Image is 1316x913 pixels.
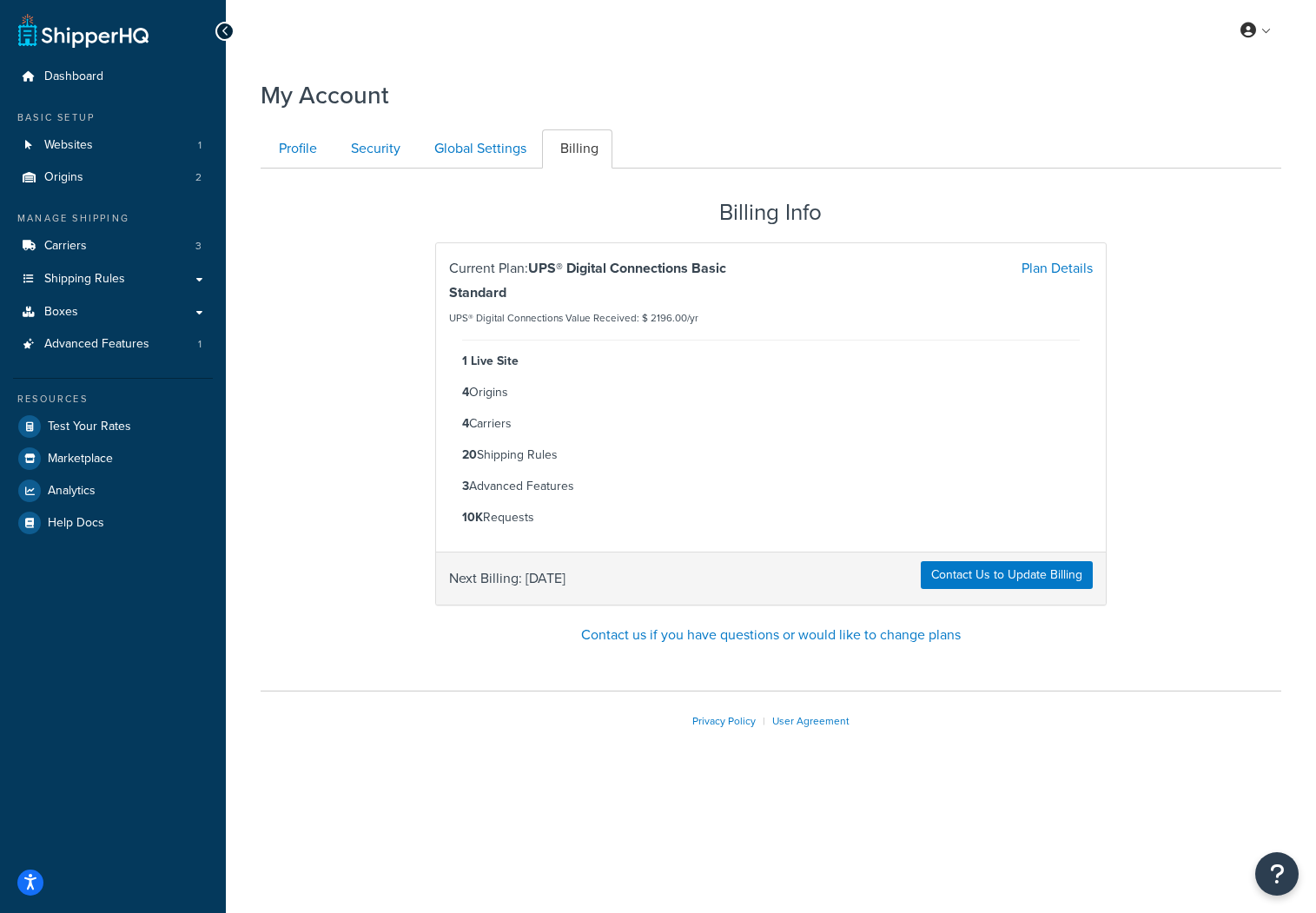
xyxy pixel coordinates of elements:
a: Boxes [13,296,213,328]
a: Plan Details [1022,258,1093,278]
strong: 4 [462,383,469,401]
span: Carriers [44,239,87,254]
strong: 4 [462,414,469,433]
a: Help Docs [13,507,213,539]
span: | [763,713,765,729]
h2: Billing Info [435,200,1107,225]
span: Marketplace [48,452,113,466]
li: Advanced Features [462,474,1080,499]
a: Analytics [13,475,213,506]
span: Shipping Rules [44,272,125,287]
span: 2 [195,170,202,185]
span: 1 [198,337,202,352]
li: Advanced Features [13,328,213,361]
a: Marketplace [13,443,213,474]
div: Basic Setup [13,110,213,125]
span: 1 [198,138,202,153]
a: Privacy Policy [692,713,756,729]
span: Advanced Features [44,337,149,352]
h1: My Account [261,78,389,112]
small: UPS® Digital Connections Value Received: $ 2196.00/yr [449,311,698,326]
li: Carriers [13,230,213,262]
a: Security [333,129,414,169]
strong: 3 [462,477,469,495]
strong: UPS® Digital Connections Basic Standard [449,258,726,302]
div: Manage Shipping [13,211,213,226]
div: Resources [13,392,213,407]
a: Shipping Rules [13,263,213,295]
li: Origins [13,162,213,194]
li: Carriers [462,412,1080,436]
a: Origins 2 [13,162,213,194]
strong: 20 [462,446,477,464]
a: Billing [542,129,612,169]
a: Global Settings [416,129,540,169]
a: Websites 1 [13,129,213,162]
span: 3 [195,239,202,254]
span: Origins [44,170,83,185]
a: Contact us if you have questions or would like to change plans [581,625,961,645]
strong: 1 Live Site [462,352,519,370]
span: Help Docs [48,516,104,531]
li: Requests [462,506,1080,530]
span: Next Billing: [DATE] [449,566,565,591]
a: Test Your Rates [13,411,213,442]
li: Websites [13,129,213,162]
a: Dashboard [13,61,213,93]
a: Carriers 3 [13,230,213,262]
span: Dashboard [44,69,103,84]
button: Open Resource Center [1255,852,1299,896]
span: Websites [44,138,93,153]
span: Boxes [44,305,78,320]
div: Current Plan: [436,256,771,331]
a: ShipperHQ Home [18,13,149,48]
a: User Agreement [772,713,850,729]
li: Origins [462,380,1080,405]
strong: 10K [462,508,483,526]
span: Test Your Rates [48,420,131,434]
span: Analytics [48,484,96,499]
a: Contact Us to Update Billing [921,561,1093,589]
a: Profile [261,129,331,169]
li: Shipping Rules [462,443,1080,467]
a: Advanced Features 1 [13,328,213,361]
